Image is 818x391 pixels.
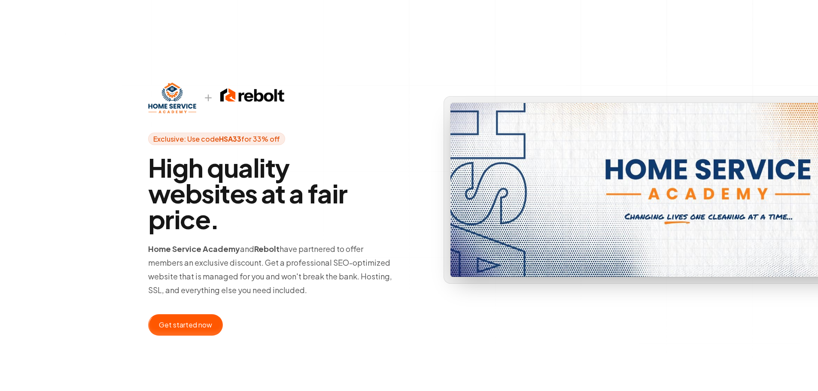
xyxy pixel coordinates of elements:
[148,133,285,145] span: Exclusive: Use code for 33% off
[219,134,241,143] strong: HSA33
[220,87,285,104] img: rebolt-full-dark.png
[148,244,240,254] strong: Home Service Academy
[148,82,196,113] img: hsa.webp
[148,242,395,297] p: and have partnered to offer members an exclusive discount. Get a professional SEO-optimized websi...
[148,155,395,232] h1: High quality websites at a fair price.
[148,314,223,336] button: Get started now
[254,244,280,254] strong: Rebolt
